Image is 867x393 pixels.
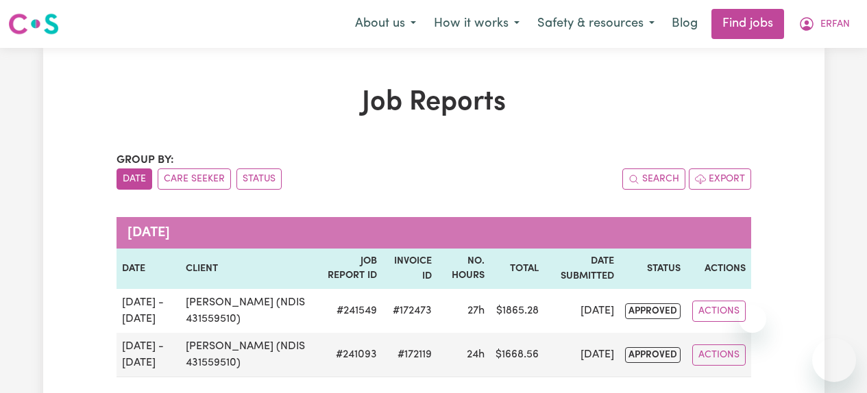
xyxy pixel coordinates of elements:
td: [DATE] [544,333,620,377]
th: Client [180,249,318,289]
span: 24 hours [467,349,485,360]
button: Safety & resources [528,10,663,38]
th: Actions [686,249,750,289]
span: Group by: [117,155,174,166]
span: 27 hours [467,305,485,316]
iframe: Button to launch messaging window [812,338,856,382]
td: [PERSON_NAME] (NDIS 431559510) [180,289,318,333]
td: [DATE] [544,289,620,333]
caption: [DATE] [117,217,751,249]
th: Invoice ID [382,249,437,289]
button: Actions [692,344,746,366]
th: No. Hours [437,249,490,289]
th: Total [490,249,544,289]
button: sort invoices by paid status [236,168,282,190]
button: Actions [692,301,746,322]
td: [PERSON_NAME] (NDIS 431559510) [180,333,318,377]
span: approved [625,347,681,363]
img: Careseekers logo [8,12,59,36]
th: Status [620,249,686,289]
button: Export [689,168,751,190]
td: $ 1865.28 [490,289,544,333]
td: # 241093 [318,333,382,377]
td: [DATE] - [DATE] [117,289,181,333]
th: Date Submitted [544,249,620,289]
td: #172473 [382,289,437,333]
a: Careseekers logo [8,8,59,40]
td: # 241549 [318,289,382,333]
button: sort invoices by date [117,168,152,190]
iframe: Close message [739,305,766,333]
h1: Job Reports [117,86,751,119]
a: Find jobs [711,9,784,39]
td: #172119 [382,333,437,377]
td: [DATE] - [DATE] [117,333,181,377]
td: $ 1668.56 [490,333,544,377]
button: How it works [425,10,528,38]
span: approved [625,303,681,319]
button: My Account [790,10,859,38]
button: Search [622,168,685,190]
th: Date [117,249,181,289]
a: Blog [663,9,706,39]
th: Job Report ID [318,249,382,289]
button: sort invoices by care seeker [158,168,231,190]
button: About us [346,10,425,38]
span: ERFAN [820,17,850,32]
